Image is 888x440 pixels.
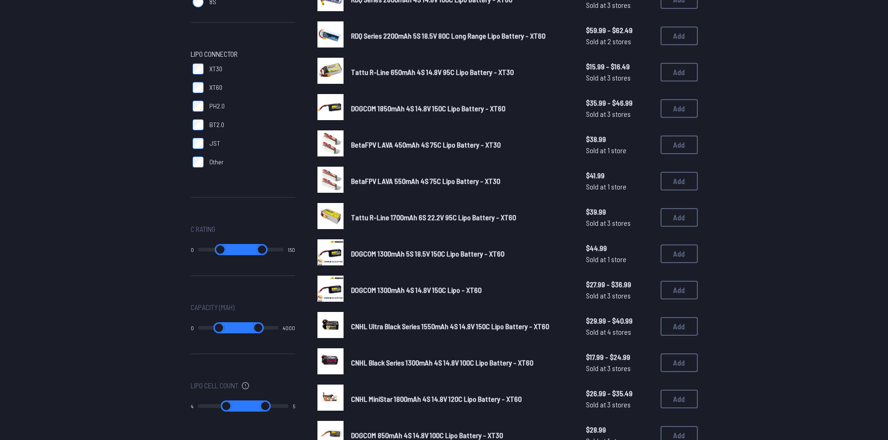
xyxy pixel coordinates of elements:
a: CNHL MiniStar 1800mAh 4S 14.8V 120C Lipo Battery - XT60 [351,393,571,405]
output: 150 [288,246,295,253]
span: XT30 [209,64,222,74]
span: CNHL Ultra Black Series 1550mAh 4S 14.8V 150C Lipo Battery - XT60 [351,322,549,331]
a: Tattu R-Line 1700mAh 6S 22.2V 95C Lipo Battery - XT60 [351,212,571,223]
a: image [317,21,344,50]
a: RDQ Series 2200mAh 5S 18.5V 80C Long Range Lipo Battery - XT60 [351,30,571,41]
span: $15.99 - $16.49 [586,61,653,72]
span: DOGCOM 1300mAh 5S 18.5V 150C Lipo Battery - XT60 [351,249,504,258]
a: image [317,276,344,305]
a: image [317,312,344,341]
a: DOGCOM 1300mAh 5S 18.5V 150C Lipo Battery - XT60 [351,248,571,259]
a: BetaFPV LAVA 550mAh 4S 75C Lipo Battery - XT30 [351,176,571,187]
a: image [317,385,344,413]
span: Sold at 1 store [586,254,653,265]
span: Sold at 3 stores [586,217,653,229]
img: image [317,348,344,374]
span: DOGCOM 1850mAh 4S 14.8V 150C Lipo Battery - XT60 [351,104,505,113]
img: image [317,58,344,84]
span: Sold at 3 stores [586,363,653,374]
span: Sold at 3 stores [586,72,653,83]
span: Sold at 1 store [586,145,653,156]
output: 0 [191,246,194,253]
output: 4000 [282,324,295,332]
span: Sold at 4 stores [586,326,653,338]
span: DOGCOM 1300mAh 4S 14.8V 150C Lipo - XT60 [351,285,482,294]
output: 0 [191,324,194,332]
span: LiPo Connector [191,48,238,60]
input: XT30 [193,63,204,74]
span: $44.99 [586,243,653,254]
span: CNHL MiniStar 1800mAh 4S 14.8V 120C Lipo Battery - XT60 [351,394,522,403]
button: Add [661,63,698,81]
button: Add [661,27,698,45]
input: PH2.0 [193,101,204,112]
button: Add [661,99,698,118]
span: BT2.0 [209,120,224,129]
input: JST [193,138,204,149]
img: image [317,385,344,411]
span: BetaFPV LAVA 550mAh 4S 75C Lipo Battery - XT30 [351,176,500,185]
span: CNHL Black Series 1300mAh 4S 14.8V 100C Lipo Battery - XT60 [351,358,533,367]
a: BetaFPV LAVA 450mAh 4S 75C Lipo Battery - XT30 [351,139,571,150]
a: image [317,94,344,123]
img: image [317,21,344,47]
span: XT60 [209,83,222,92]
output: 4 [191,402,193,410]
img: image [317,312,344,338]
img: image [317,203,344,229]
span: Sold at 3 stores [586,399,653,410]
img: image [317,167,344,193]
img: image [317,130,344,156]
input: XT60 [193,82,204,93]
a: image [317,167,344,196]
span: Tattu R-Line 650mAh 4S 14.8V 95C Lipo Battery - XT30 [351,68,514,76]
button: Add [661,208,698,227]
button: Add [661,390,698,408]
span: Sold at 3 stores [586,290,653,301]
input: BT2.0 [193,119,204,130]
a: CNHL Ultra Black Series 1550mAh 4S 14.8V 150C Lipo Battery - XT60 [351,321,571,332]
span: Lipo Cell Count [191,380,238,391]
a: DOGCOM 1300mAh 4S 14.8V 150C Lipo - XT60 [351,284,571,296]
span: $17.99 - $24.99 [586,352,653,363]
span: DOGCOM 850mAh 4S 14.8V 100C Lipo Battery - XT30 [351,431,503,440]
span: $41.99 [586,170,653,181]
span: $35.99 - $46.99 [586,97,653,108]
a: DOGCOM 1850mAh 4S 14.8V 150C Lipo Battery - XT60 [351,103,571,114]
span: C Rating [191,223,215,235]
span: $39.99 [586,206,653,217]
img: image [317,94,344,120]
span: $59.99 - $62.49 [586,25,653,36]
span: $29.99 - $40.99 [586,315,653,326]
a: image [317,58,344,87]
button: Add [661,353,698,372]
span: $38.99 [586,134,653,145]
a: CNHL Black Series 1300mAh 4S 14.8V 100C Lipo Battery - XT60 [351,357,571,368]
a: image [317,239,344,268]
a: image [317,203,344,232]
span: Sold at 2 stores [586,36,653,47]
span: RDQ Series 2200mAh 5S 18.5V 80C Long Range Lipo Battery - XT60 [351,31,545,40]
input: Other [193,156,204,168]
span: JST [209,139,220,148]
span: Sold at 3 stores [586,108,653,120]
a: Tattu R-Line 650mAh 4S 14.8V 95C Lipo Battery - XT30 [351,67,571,78]
span: PH2.0 [209,102,225,111]
button: Add [661,244,698,263]
img: image [317,239,344,265]
span: BetaFPV LAVA 450mAh 4S 75C Lipo Battery - XT30 [351,140,501,149]
span: $26.99 - $35.49 [586,388,653,399]
a: image [317,348,344,377]
span: Other [209,157,224,167]
span: Sold at 1 store [586,181,653,192]
output: 5 [293,402,295,410]
button: Add [661,172,698,190]
button: Add [661,317,698,336]
button: Add [661,281,698,299]
img: image [317,276,344,302]
span: Tattu R-Line 1700mAh 6S 22.2V 95C Lipo Battery - XT60 [351,213,516,222]
span: Capacity (mAh) [191,302,234,313]
span: $27.99 - $36.99 [586,279,653,290]
button: Add [661,135,698,154]
span: $28.99 [586,424,653,435]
